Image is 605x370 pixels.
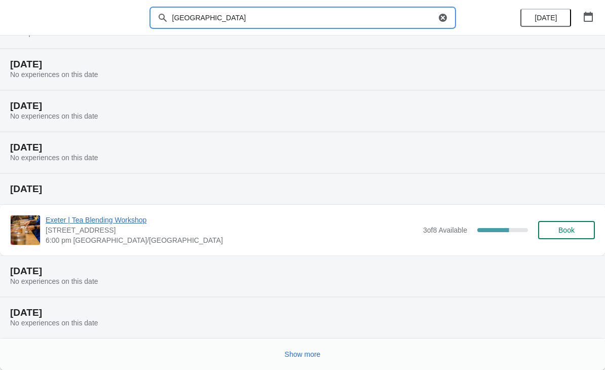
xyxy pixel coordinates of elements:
[46,225,418,235] span: [STREET_ADDRESS]
[285,350,321,358] span: Show more
[10,184,595,194] h2: [DATE]
[10,101,595,111] h2: [DATE]
[10,70,98,79] span: No experiences on this date
[438,13,448,23] button: Clear
[423,226,467,234] span: 3 of 8 Available
[10,277,98,285] span: No experiences on this date
[172,9,436,27] input: Search
[10,59,595,69] h2: [DATE]
[520,9,571,27] button: [DATE]
[538,221,595,239] button: Book
[281,345,325,363] button: Show more
[10,308,595,318] h2: [DATE]
[46,215,418,225] span: Exeter | Tea Blending Workshop
[10,112,98,120] span: No experiences on this date
[535,14,557,22] span: [DATE]
[11,215,40,245] img: Exeter | Tea Blending Workshop | 46 High Street, Exeter, EX4 3DJ | 6:00 pm Europe/London
[10,142,595,153] h2: [DATE]
[10,319,98,327] span: No experiences on this date
[46,235,418,245] span: 6:00 pm [GEOGRAPHIC_DATA]/[GEOGRAPHIC_DATA]
[558,226,575,234] span: Book
[10,154,98,162] span: No experiences on this date
[10,266,595,276] h2: [DATE]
